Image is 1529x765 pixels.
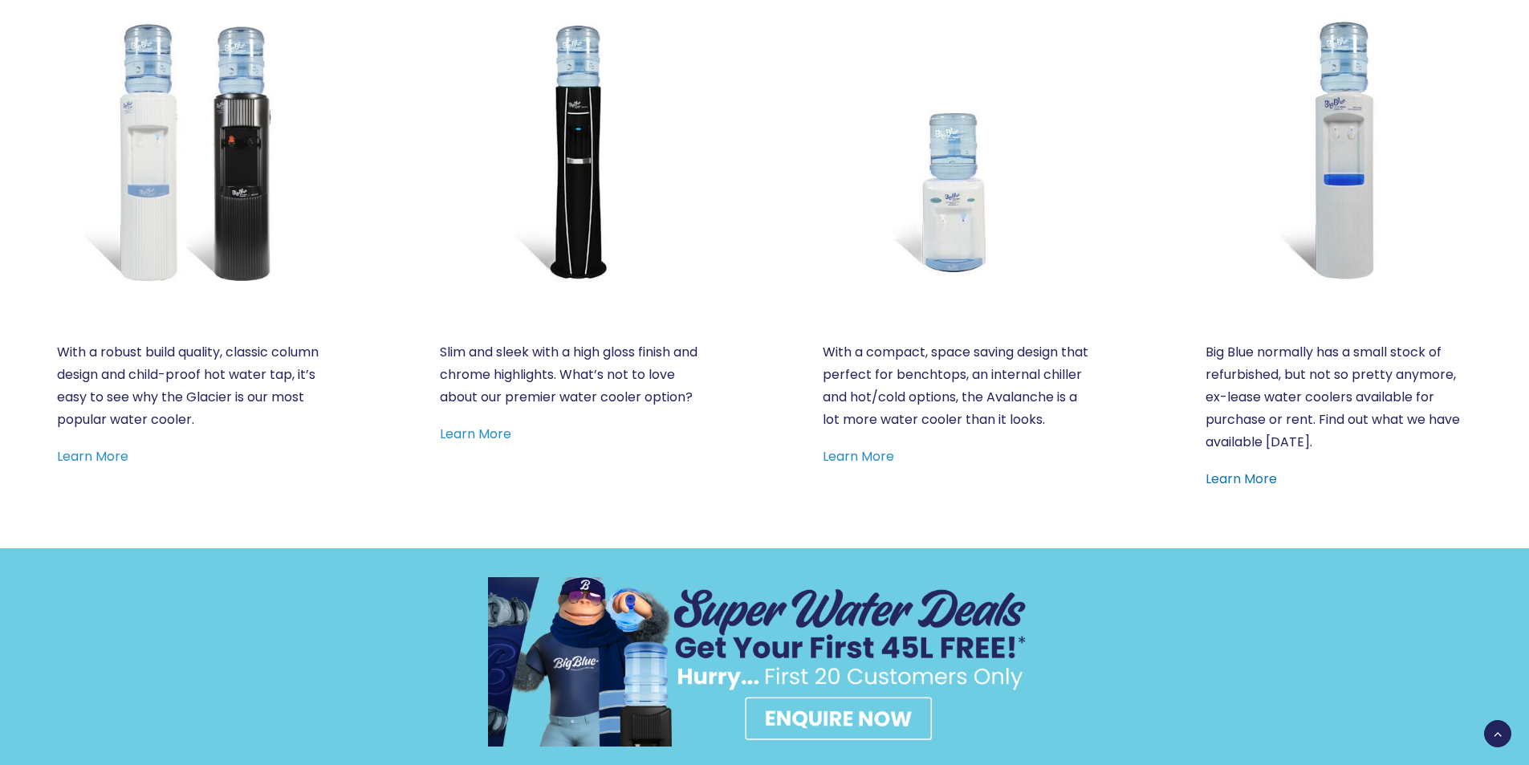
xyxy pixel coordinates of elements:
[1206,341,1472,454] p: Big Blue normally has a small stock of refurbished, but not so pretty anymore, ex-lease water coo...
[440,425,511,443] a: Learn More
[1206,470,1277,488] a: Learn More
[440,341,706,409] p: Slim and sleek with a high gloss finish and chrome highlights. What’s not to love about our premi...
[57,17,323,283] a: Glacier White or Black
[823,17,1089,283] a: Benchtop Avalanche
[57,341,323,431] p: With a robust build quality, classic column design and child-proof hot water tap, it’s easy to se...
[1206,17,1472,283] a: Refurbished
[823,341,1089,431] p: With a compact, space saving design that perfect for benchtops, an internal chiller and hot/cold ...
[57,447,128,466] a: Learn More
[823,447,894,466] a: Learn More
[1423,659,1507,743] iframe: Chatbot
[440,17,706,283] a: Everest Elite
[488,577,1042,747] a: WINTER DEAL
